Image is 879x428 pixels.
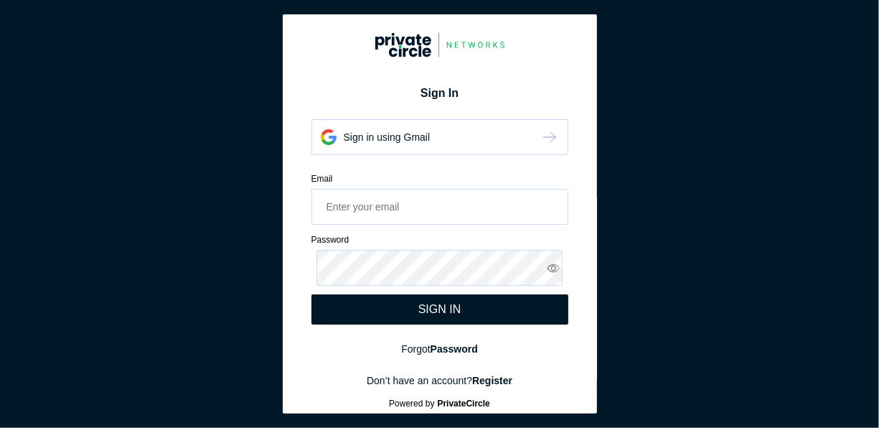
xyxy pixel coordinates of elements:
[540,129,559,146] img: Google
[321,129,337,145] img: Google
[431,343,478,355] strong: Password
[311,189,568,225] input: Enter your email
[437,399,489,409] strong: PrivateCircle
[301,399,579,409] div: Powered by
[311,172,568,185] div: Email
[311,85,568,102] div: Sign In
[311,373,568,388] div: Don’t have an account?
[311,233,568,246] div: Password
[472,375,512,386] strong: Register
[375,32,504,57] img: Google
[311,342,568,356] div: Forgot
[344,130,431,144] div: Sign in using Gmail
[418,303,461,316] div: SIGN IN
